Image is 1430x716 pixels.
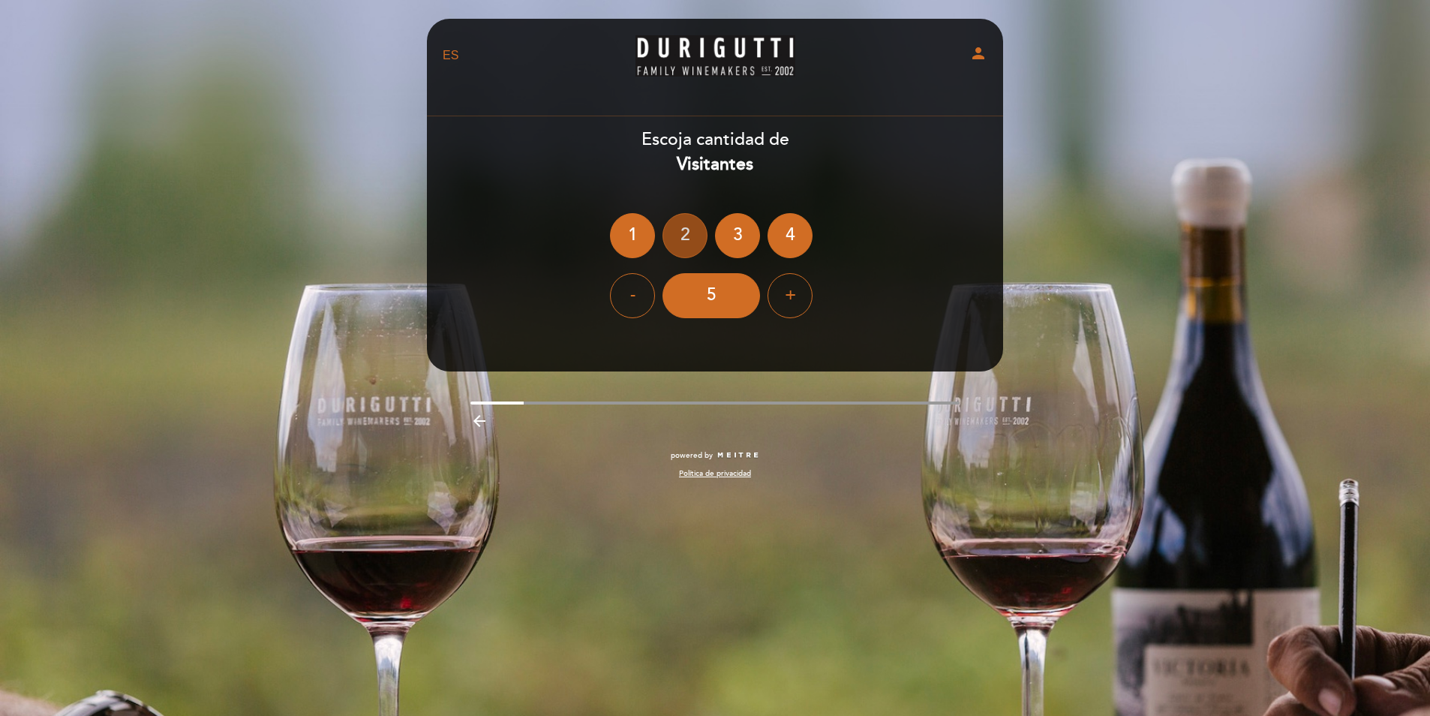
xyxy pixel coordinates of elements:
[679,468,751,479] a: Política de privacidad
[715,213,760,258] div: 3
[768,213,813,258] div: 4
[717,452,759,459] img: MEITRE
[621,35,809,77] a: FINCA VICTORIA – TURISMO
[671,450,759,461] a: powered by
[768,273,813,318] div: +
[969,44,987,68] button: person
[662,273,760,318] div: 5
[671,450,713,461] span: powered by
[677,154,753,175] b: Visitantes
[470,412,488,430] i: arrow_backward
[426,128,1004,177] div: Escoja cantidad de
[969,44,987,62] i: person
[610,213,655,258] div: 1
[662,213,707,258] div: 2
[610,273,655,318] div: -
